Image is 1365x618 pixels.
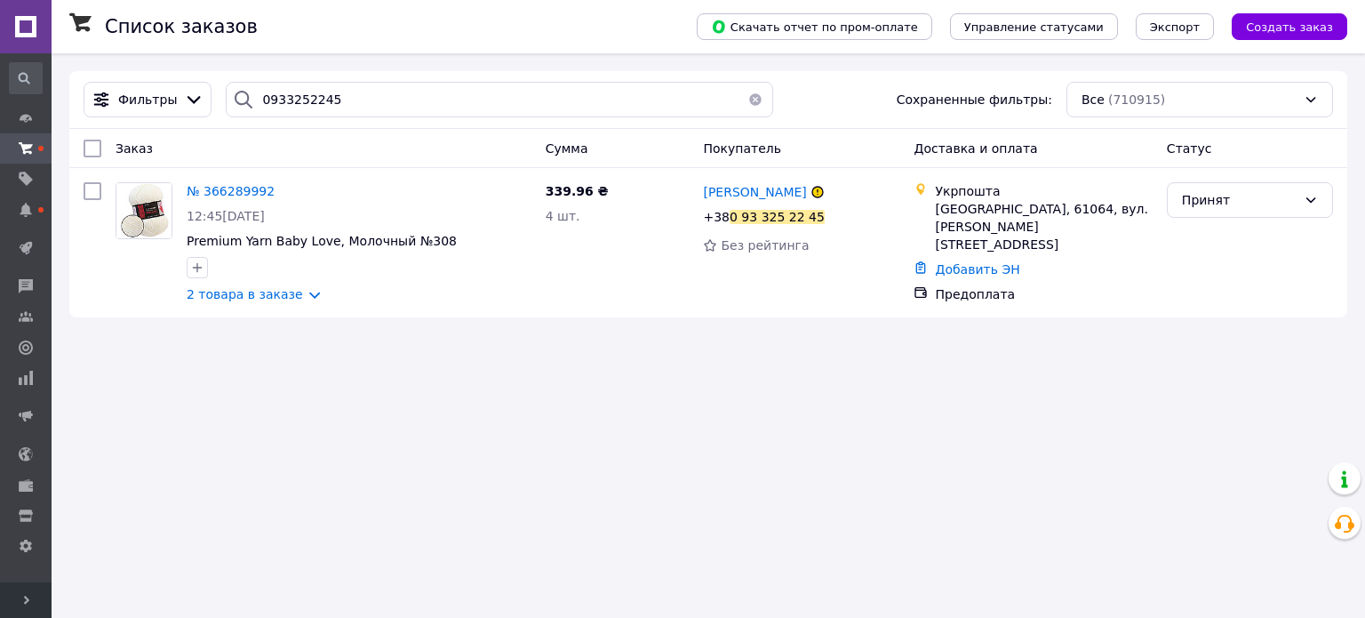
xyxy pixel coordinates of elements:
[914,141,1037,156] span: Доставка и оплата
[964,20,1104,34] span: Управление статусами
[226,82,773,117] input: Поиск по номеру заказа, ФИО покупателя, номеру телефона, Email, номеру накладной
[116,141,153,156] span: Заказ
[1214,19,1347,33] a: Создать заказ
[721,238,809,253] span: Без рейтинга
[187,209,265,223] span: 12:45[DATE]
[546,141,588,156] span: Сумма
[935,200,1152,253] div: [GEOGRAPHIC_DATA], 61064, вул. [PERSON_NAME][STREET_ADDRESS]
[1246,20,1333,34] span: Создать заказ
[703,185,806,199] span: [PERSON_NAME]
[187,287,303,301] a: 2 товара в заказе
[935,262,1019,277] a: Добавить ЭН
[950,13,1118,40] button: Управление статусами
[118,91,177,108] span: Фильтры
[935,182,1152,200] div: Укрпошта
[935,285,1152,303] div: Предоплата
[897,91,1052,108] span: Сохраненные фильтры:
[1167,141,1212,156] span: Статус
[703,141,781,156] span: Покупатель
[738,82,773,117] button: Очистить
[1150,20,1200,34] span: Экспорт
[187,234,457,248] a: Premium Yarn Baby Love, Молочный №308
[1136,13,1214,40] button: Экспорт
[1232,13,1347,40] button: Создать заказ
[697,13,932,40] button: Скачать отчет по пром-оплате
[187,184,275,198] a: № 366289992
[116,183,172,238] img: Фото товару
[546,209,580,223] span: 4 шт.
[730,210,825,224] div: 0 93 325 22 45
[546,184,609,198] span: 339.96 ₴
[711,19,918,35] span: Скачать отчет по пром-оплате
[703,210,824,224] span: +380 93 325 22 45
[703,183,806,201] a: [PERSON_NAME]
[1082,91,1105,108] span: Все
[1108,92,1165,107] span: (710915)
[1182,190,1297,210] div: Принят
[116,182,172,239] a: Фото товару
[105,16,258,37] h1: Список заказов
